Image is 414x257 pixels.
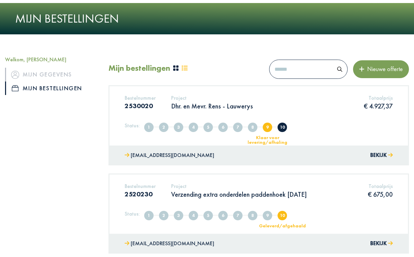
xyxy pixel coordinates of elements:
span: Geleverd/afgehaald [278,211,287,220]
span: In productie [233,211,243,220]
a: iconMijn gegevens [5,68,98,81]
img: icon [11,71,19,79]
h5: Bestelnummer [125,95,156,101]
p: € 675,00 [368,190,393,199]
h5: Bestelnummer [125,183,156,189]
h3: 2530020 [125,102,156,110]
h2: Mijn bestellingen [108,63,170,73]
h3: 2520230 [125,190,156,198]
h5: Welkom, [PERSON_NAME] [5,56,98,63]
span: Offerte in overleg [189,211,198,220]
h5: Status: [125,211,140,217]
span: Aangemaakt [144,211,154,220]
h5: Status: [125,122,140,129]
div: Geleverd/afgehaald [255,223,310,228]
h1: Mijn bestellingen [15,11,399,26]
span: Offerte verzonden [174,211,183,220]
h5: Totaalprijs [368,183,393,189]
span: Volledig [159,211,168,220]
span: Volledig [159,123,168,132]
span: In productie [233,123,243,132]
p: Dhr. en Mevr. Rens - Lauwerys [171,102,253,110]
a: [EMAIL_ADDRESS][DOMAIN_NAME] [125,239,214,249]
span: Aangemaakt [144,123,154,132]
img: search.svg [337,67,342,72]
button: Bekijk [370,151,393,160]
p: Verzending extra onderdelen paddenhoek [DATE] [171,190,307,199]
h5: Project [171,95,253,101]
button: Bekijk [370,239,393,249]
span: Offerte goedgekeurd [218,123,228,132]
a: iconMijn bestellingen [5,82,98,95]
span: In nabehandeling [248,211,257,220]
span: In nabehandeling [248,123,257,132]
span: Geleverd/afgehaald [278,123,287,132]
button: Nieuwe offerte [353,60,409,78]
span: Offerte afgekeurd [203,211,213,220]
span: Klaar voor levering/afhaling [263,123,272,132]
a: [EMAIL_ADDRESS][DOMAIN_NAME] [125,151,214,160]
div: Klaar voor levering/afhaling [240,135,295,144]
span: Nieuwe offerte [364,65,403,73]
span: Offerte in overleg [189,123,198,132]
span: Offerte goedgekeurd [218,211,228,220]
img: icon [12,85,19,91]
h5: Project [171,183,307,189]
h5: Totaalprijs [364,95,393,101]
span: Offerte afgekeurd [203,123,213,132]
span: Offerte verzonden [174,123,183,132]
span: Klaar voor levering/afhaling [263,211,272,220]
p: € 4.927,37 [364,102,393,110]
